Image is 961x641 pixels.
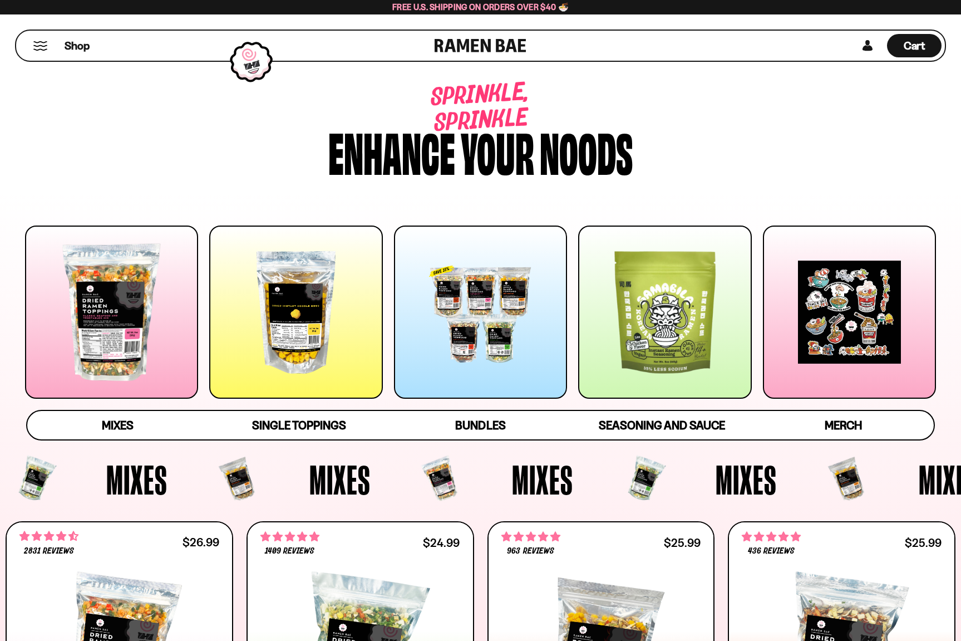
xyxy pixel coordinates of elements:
[209,411,390,439] a: Single Toppings
[571,411,752,439] a: Seasoning and Sauce
[748,547,795,556] span: 436 reviews
[887,31,942,61] div: Cart
[252,418,346,432] span: Single Toppings
[102,418,134,432] span: Mixes
[265,547,314,556] span: 1409 reviews
[455,418,505,432] span: Bundles
[540,124,633,177] div: noods
[905,537,942,548] div: $25.99
[507,547,554,556] span: 963 reviews
[461,124,534,177] div: your
[904,39,925,52] span: Cart
[260,530,319,544] span: 4.76 stars
[599,418,725,432] span: Seasoning and Sauce
[423,537,460,548] div: $24.99
[512,459,573,500] span: Mixes
[742,530,801,544] span: 4.76 stars
[106,459,167,500] span: Mixes
[392,2,569,12] span: Free U.S. Shipping on Orders over $40 🍜
[664,537,701,548] div: $25.99
[328,124,455,177] div: Enhance
[183,537,219,547] div: $26.99
[27,411,209,439] a: Mixes
[33,41,48,51] button: Mobile Menu Trigger
[501,530,560,544] span: 4.75 stars
[390,411,571,439] a: Bundles
[65,38,90,53] span: Shop
[716,459,777,500] span: Mixes
[825,418,862,432] span: Merch
[752,411,934,439] a: Merch
[24,547,74,556] span: 2831 reviews
[65,34,90,57] a: Shop
[19,529,78,544] span: 4.68 stars
[309,459,371,500] span: Mixes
